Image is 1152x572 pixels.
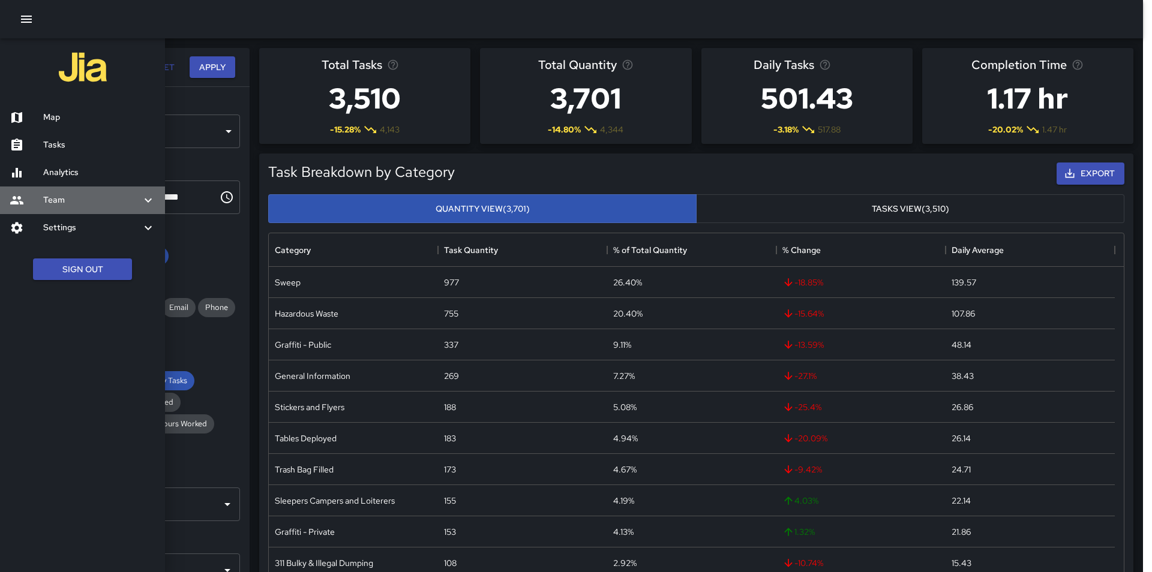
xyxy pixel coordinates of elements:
h6: Tasks [43,139,155,152]
h6: Team [43,194,141,207]
h6: Settings [43,221,141,234]
h6: Map [43,111,155,124]
h6: Analytics [43,166,155,179]
button: Sign Out [33,258,132,281]
img: jia-logo [59,43,107,91]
